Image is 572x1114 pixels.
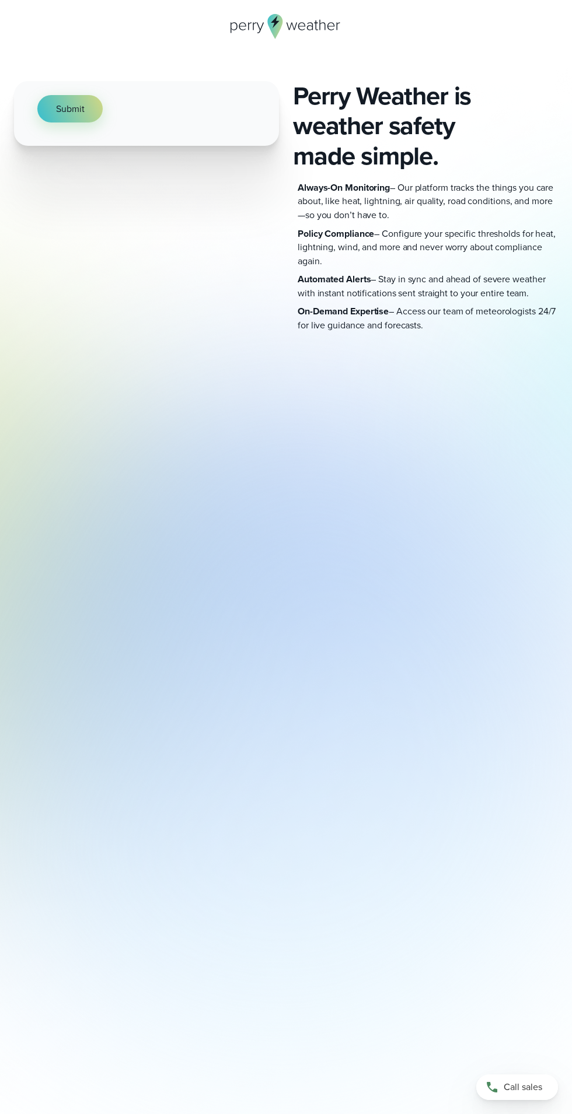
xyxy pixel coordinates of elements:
button: Submit [37,95,103,123]
strong: Policy Compliance [298,227,374,240]
a: Call sales [476,1074,558,1100]
strong: Automated Alerts [298,272,371,286]
p: – Configure your specific thresholds for heat, lightning, wind, and more and never worry about co... [298,227,558,268]
strong: Always-On Monitoring [298,181,390,194]
span: Call sales [504,1080,542,1094]
p: – Our platform tracks the things you care about, like heat, lightning, air quality, road conditio... [298,181,558,222]
p: – Stay in sync and ahead of severe weather with instant notifications sent straight to your entir... [298,272,558,300]
p: – Access our team of meteorologists 24/7 for live guidance and forecasts. [298,304,558,332]
h2: Perry Weather is weather safety made simple. [293,81,558,171]
strong: On-Demand Expertise [298,304,389,318]
span: Submit [56,102,84,116]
